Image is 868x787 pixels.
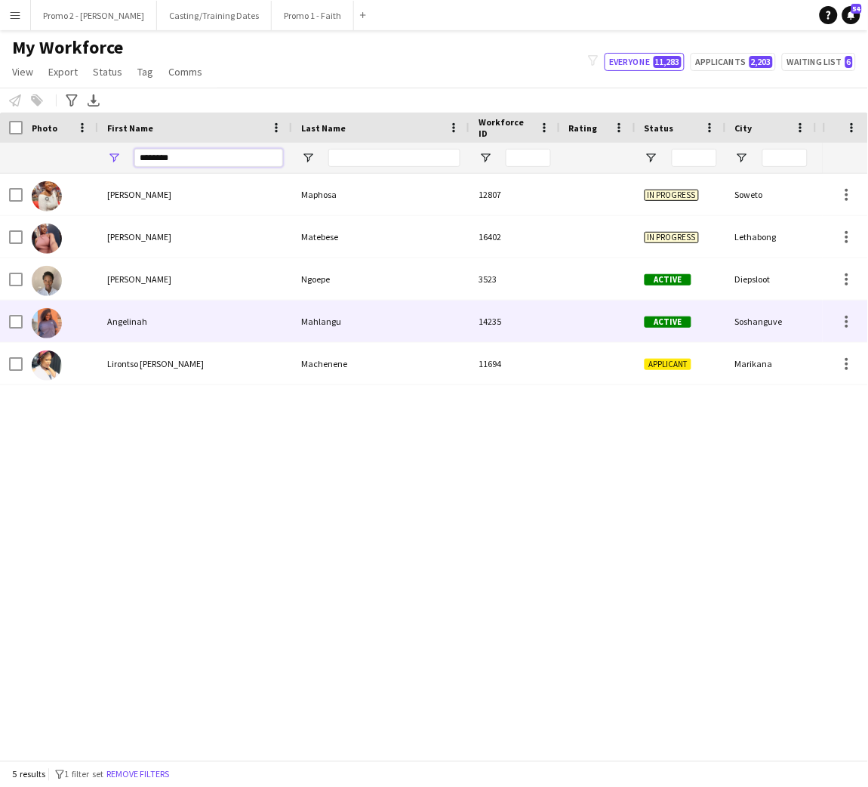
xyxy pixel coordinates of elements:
button: Remove filters [103,767,172,783]
div: 11694 [469,343,560,384]
div: Ngoepe [292,258,469,300]
button: Open Filter Menu [301,151,315,165]
div: Mahlangu [292,301,469,342]
button: Casting/Training Dates [157,1,272,30]
span: My Workforce [12,36,123,59]
span: Tag [137,65,153,79]
div: [PERSON_NAME] [98,216,292,258]
span: Comms [168,65,202,79]
div: Matebese [292,216,469,258]
div: Diepsloot [726,258,817,300]
button: Promo 2 - [PERSON_NAME] [31,1,157,30]
span: In progress [645,232,699,243]
div: Machenene [292,343,469,384]
app-action-btn: Export XLSX [85,91,103,110]
a: 54 [842,6,860,24]
span: 1 filter set [64,769,103,780]
a: Tag [131,62,159,82]
span: Active [645,316,691,328]
span: 54 [851,4,862,14]
input: First Name Filter Input [134,149,283,167]
button: Everyone11,283 [605,53,685,71]
span: Export [48,65,78,79]
input: Last Name Filter Input [328,149,460,167]
a: Export [42,62,84,82]
span: Active [645,274,691,285]
div: Lirontso [PERSON_NAME] [98,343,292,384]
div: 16402 [469,216,560,258]
button: Open Filter Menu [107,151,121,165]
button: Promo 1 - Faith [272,1,354,30]
img: Angelina Maphosa [32,181,62,211]
span: First Name [107,122,153,134]
span: View [12,65,33,79]
span: Applicant [645,359,691,370]
a: Comms [162,62,208,82]
span: 6 [845,56,853,68]
a: Status [87,62,128,82]
span: 2,203 [749,56,773,68]
div: 3523 [469,258,560,300]
div: Soweto [726,174,817,215]
div: Soshanguve [726,301,817,342]
button: Open Filter Menu [735,151,749,165]
span: Status [93,65,122,79]
div: 14235 [469,301,560,342]
input: Status Filter Input [672,149,717,167]
input: City Filter Input [762,149,808,167]
button: Open Filter Menu [645,151,658,165]
div: Angelinah [98,301,292,342]
span: City [735,122,753,134]
button: Waiting list6 [782,53,856,71]
span: 11,283 [654,56,682,68]
span: Status [645,122,674,134]
div: [PERSON_NAME] [98,258,292,300]
div: Maphosa [292,174,469,215]
button: Applicants2,203 [691,53,776,71]
img: Lirontso Angelina Machenene [32,350,62,381]
span: Last Name [301,122,346,134]
span: Photo [32,122,57,134]
input: Workforce ID Filter Input [506,149,551,167]
img: Angelina Ramokone Ngoepe [32,266,62,296]
span: Workforce ID [479,116,533,139]
button: Open Filter Menu [479,151,492,165]
app-action-btn: Advanced filters [63,91,81,110]
div: 12807 [469,174,560,215]
span: Rating [569,122,598,134]
div: Lethabong [726,216,817,258]
a: View [6,62,39,82]
span: In progress [645,190,699,201]
img: Angelinah Mahlangu [32,308,62,338]
img: Angelina Matebese [32,224,62,254]
div: Marikana [726,343,817,384]
div: [PERSON_NAME] [98,174,292,215]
